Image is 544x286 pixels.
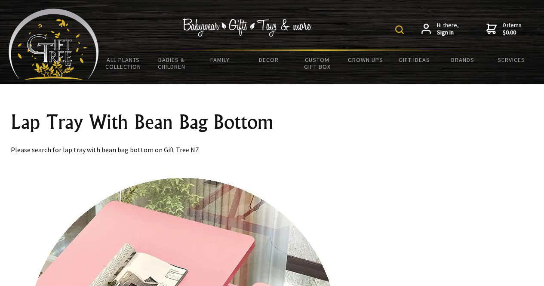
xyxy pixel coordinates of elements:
[438,51,487,69] a: Brands
[11,145,534,155] p: Please search for lap tray with bean bag bottom on Gift Tree NZ
[437,22,459,37] span: Hi there,
[293,51,341,76] a: Custom Gift Box
[503,29,522,37] strong: $0.00
[99,51,148,76] a: All Plants Collection
[9,9,99,80] img: Babyware - Gifts - Toys and more...
[196,51,245,69] a: Family
[11,112,534,132] h1: Lap Tray With Bean Bag Bottom
[244,51,293,69] a: Decor
[437,29,459,37] strong: Sign in
[148,51,196,76] a: Babies & Children
[486,22,522,37] a: 0 items$0.00
[395,25,404,34] img: product search
[183,18,312,37] img: Babywear - Gifts - Toys & more
[421,22,459,37] a: Hi there,Sign in
[503,21,522,37] span: 0 items
[341,51,390,69] a: Grown Ups
[487,51,535,69] a: Services
[390,51,439,69] a: Gift Ideas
